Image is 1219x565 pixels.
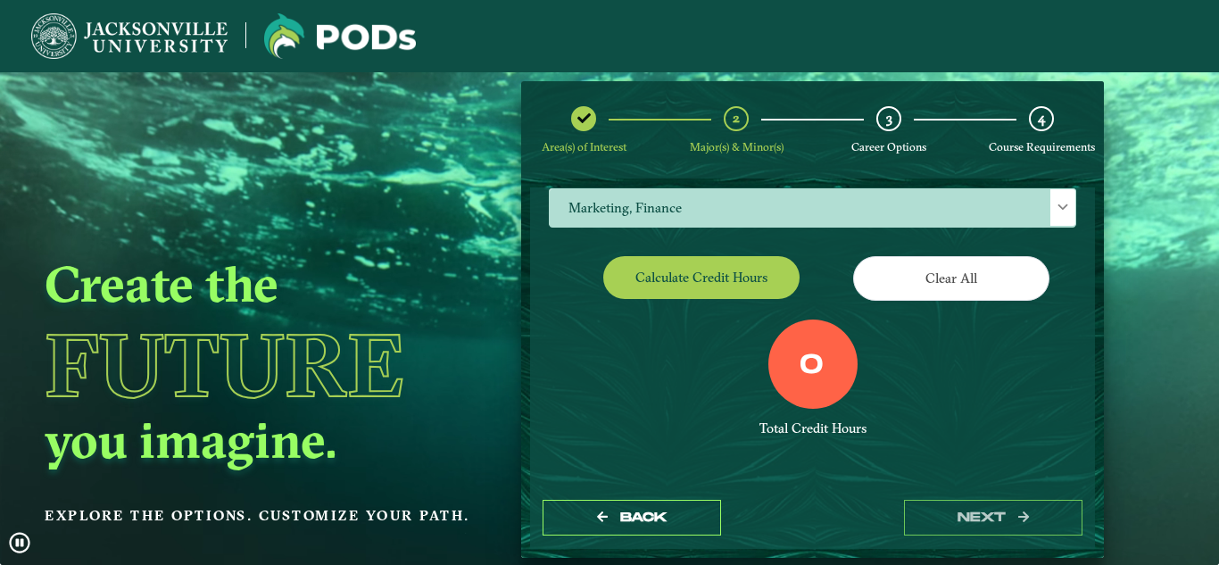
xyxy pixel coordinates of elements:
[620,510,668,525] span: Back
[45,321,479,409] h1: Future
[543,500,721,536] button: Back
[733,110,740,127] span: 2
[851,140,926,154] span: Career Options
[603,256,800,298] button: Calculate credit hours
[550,189,1075,228] span: Marketing, Finance
[1038,110,1045,127] span: 4
[45,253,479,315] h2: Create the
[904,500,1082,536] button: next
[264,13,416,59] img: Jacksonville University logo
[542,140,626,154] span: Area(s) of Interest
[989,140,1095,154] span: Course Requirements
[853,256,1049,300] button: Clear All
[690,140,784,154] span: Major(s) & Minor(s)
[800,349,824,383] label: 0
[45,409,479,471] h2: you imagine.
[45,503,479,529] p: Explore the options. Customize your path.
[31,13,228,59] img: Jacksonville University logo
[549,420,1076,437] div: Total Credit Hours
[886,110,892,127] span: 3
